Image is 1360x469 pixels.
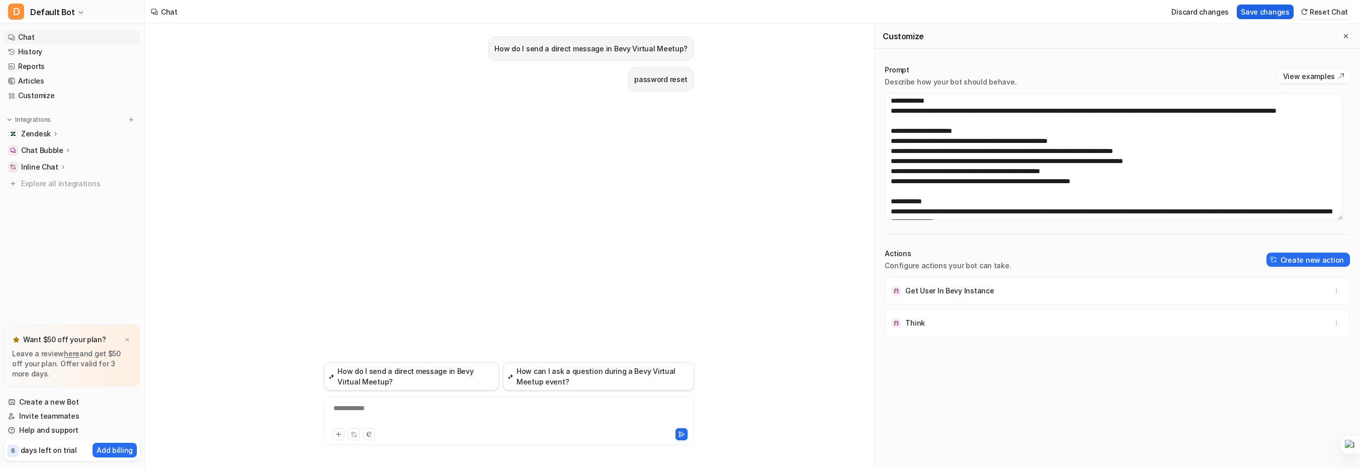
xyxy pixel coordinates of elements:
[1340,30,1352,42] button: Close flyout
[4,115,54,125] button: Integrations
[503,362,694,390] button: How can I ask a question during a Bevy Virtual Meetup event?
[885,65,1016,75] p: Prompt
[1167,5,1233,19] button: Discard changes
[10,147,16,153] img: Chat Bubble
[4,395,140,409] a: Create a new Bot
[12,336,20,344] img: star
[1298,5,1352,19] button: Reset Chat
[10,131,16,137] img: Zendesk
[161,7,178,17] div: Chat
[4,89,140,103] a: Customize
[905,318,925,328] p: Think
[64,349,79,358] a: here
[4,177,140,191] a: Explore all integrations
[1270,256,1278,263] img: create-action-icon.svg
[494,43,688,55] p: How do I send a direct message in Bevy Virtual Meetup?
[891,318,901,328] img: Think icon
[634,73,688,86] p: password reset
[21,129,51,139] p: Zendesk
[128,116,135,123] img: menu_add.svg
[885,249,1011,259] p: Actions
[12,349,132,379] p: Leave a review and get $50 off your plan. Offer valid for 3 more days.
[4,423,140,437] a: Help and support
[15,116,51,124] p: Integrations
[23,335,106,345] p: Want $50 off your plan?
[1266,253,1350,267] button: Create new action
[21,162,58,172] p: Inline Chat
[905,286,994,296] p: Get User In Bevy Instance
[885,261,1011,271] p: Configure actions your bot can take.
[4,45,140,59] a: History
[21,445,77,455] p: days left on trial
[11,446,15,455] p: 6
[4,409,140,423] a: Invite teammates
[21,176,136,192] span: Explore all integrations
[30,5,75,19] span: Default Bot
[1301,8,1308,16] img: reset
[1237,5,1294,19] button: Save changes
[324,362,499,390] button: How do I send a direct message in Bevy Virtual Meetup?
[97,445,133,455] p: Add billing
[8,179,18,189] img: explore all integrations
[6,116,13,123] img: expand menu
[891,286,901,296] img: Get User In Bevy Instance icon
[4,74,140,88] a: Articles
[4,59,140,73] a: Reports
[93,443,137,457] button: Add billing
[883,31,923,41] h2: Customize
[1278,69,1350,83] button: View examples
[885,77,1016,87] p: Describe how your bot should behave.
[124,337,130,343] img: x
[4,30,140,44] a: Chat
[8,4,24,20] span: D
[21,145,63,155] p: Chat Bubble
[10,164,16,170] img: Inline Chat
